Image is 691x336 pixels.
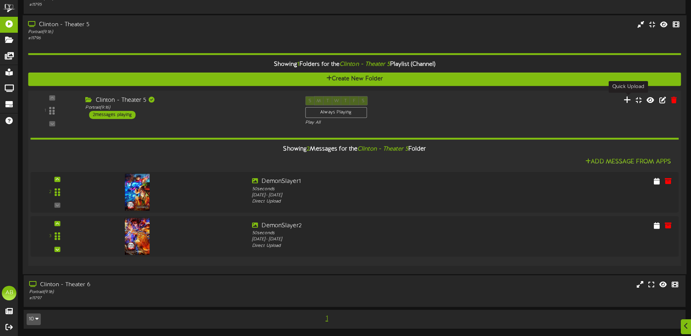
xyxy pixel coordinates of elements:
[305,120,459,126] div: Play All
[27,313,41,325] button: 10
[252,230,511,236] div: 50 seconds
[324,315,330,323] span: 1
[29,289,294,295] div: Portrait ( 9:16 )
[307,146,310,152] span: 2
[125,218,150,255] img: 880fd02d-c15e-4c5c-85e6-13c57f040952.png
[29,2,294,8] div: # 11795
[25,141,684,157] div: Showing Messages for the Folder
[85,104,294,111] div: Portrait ( 9:16 )
[252,177,511,186] div: DemonSlayer1
[583,157,673,166] button: Add Message From Apps
[252,192,511,198] div: [DATE] - [DATE]
[29,295,294,301] div: # 11797
[252,221,511,230] div: DemonSlayer2
[85,96,294,104] div: Clinton - Theater 5
[339,61,390,68] i: Clinton - Theater 5
[28,35,294,41] div: # 11796
[28,29,294,35] div: Portrait ( 9:16 )
[252,236,511,243] div: [DATE] - [DATE]
[297,61,299,68] span: 1
[305,107,367,118] div: Always Playing
[252,198,511,204] div: Direct Upload
[29,281,294,289] div: Clinton - Theater 6
[125,173,150,210] img: 10916246-eccf-4e78-a252-a37832b16baf.png
[252,186,511,192] div: 50 seconds
[2,286,16,300] div: AB
[23,57,686,72] div: Showing Folders for the Playlist (Channel)
[252,243,511,249] div: Direct Upload
[28,20,294,29] div: Clinton - Theater 5
[28,72,681,86] button: Create New Folder
[357,146,408,152] i: Clinton - Theater 5
[89,111,136,119] div: 2 messages playing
